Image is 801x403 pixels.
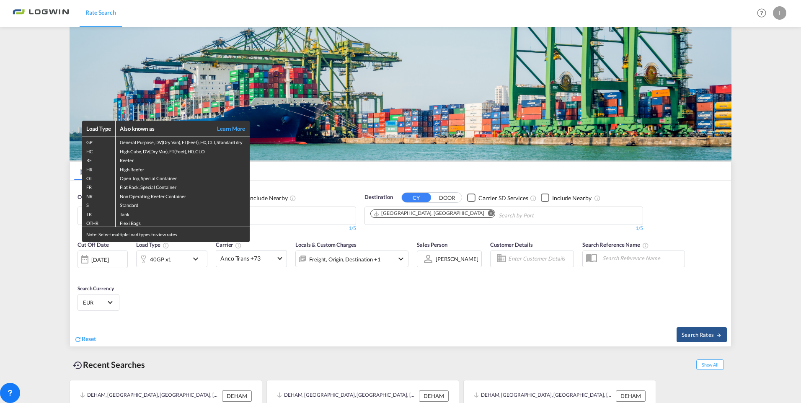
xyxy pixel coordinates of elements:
[82,200,116,209] td: S
[120,125,208,132] div: Also known as
[116,209,250,218] td: Tank
[82,137,116,146] td: GP
[82,146,116,155] td: HC
[82,121,116,137] th: Load Type
[82,155,116,164] td: RE
[82,227,250,242] div: Note: Select multiple load types to view rates
[116,137,250,146] td: General Purpose, DV(Dry Van), FT(Feet), H0, CLI, Standard dry
[82,173,116,182] td: OT
[82,191,116,200] td: NR
[116,182,250,191] td: Flat Rack, Special Container
[116,218,250,227] td: Flexi Bags
[82,218,116,227] td: OTHR
[116,200,250,209] td: Standard
[116,146,250,155] td: High Cube, DV(Dry Van), FT(Feet), H0, CLO
[82,164,116,173] td: HR
[116,155,250,164] td: Reefer
[82,182,116,191] td: FR
[116,164,250,173] td: High Reefer
[116,191,250,200] td: Non Operating Reefer Container
[116,173,250,182] td: Open Top, Special Container
[82,209,116,218] td: TK
[208,125,245,132] a: Learn More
